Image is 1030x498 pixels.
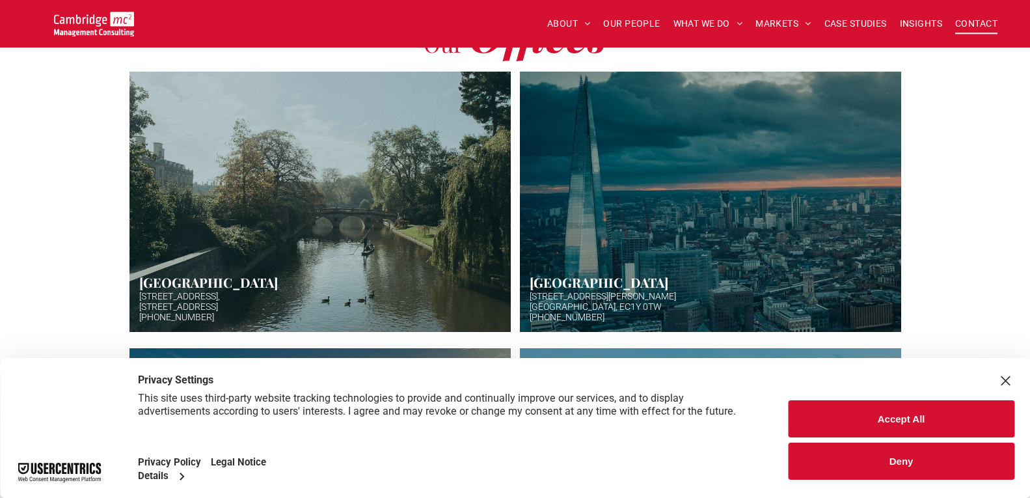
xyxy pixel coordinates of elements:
a: MARKETS [749,14,817,34]
a: CASE STUDIES [818,14,893,34]
a: OUR PEOPLE [597,14,666,34]
a: INSIGHTS [893,14,949,34]
a: ABOUT [541,14,597,34]
img: Go to Homepage [54,12,134,36]
a: CONTACT [949,14,1004,34]
a: Aerial photo of Tower Bridge, London. Thames snakes into distance. Hazy background. [520,72,901,332]
a: Hazy afternoon photo of river and bridge in Cambridge. Punt boat in middle-distance. Trees either... [129,72,511,332]
a: Your Business Transformed | Cambridge Management Consulting [54,14,134,27]
a: WHAT WE DO [667,14,750,34]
